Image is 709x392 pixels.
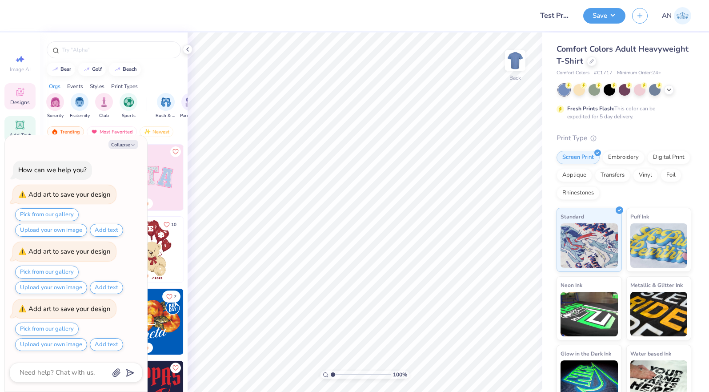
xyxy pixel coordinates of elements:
img: Ashley Nguyen [674,7,691,24]
img: e74243e0-e378-47aa-a400-bc6bcb25063a [183,217,249,283]
button: Save [583,8,625,24]
img: Newest.gif [144,129,151,135]
input: Untitled Design [533,7,577,24]
div: How can we help you? [18,166,87,174]
button: golf [78,63,106,76]
img: Parent's Weekend Image [185,97,196,107]
img: Sports Image [124,97,134,107]
div: Events [67,82,83,90]
button: Add text [90,281,123,294]
div: Rhinestones [557,186,600,200]
button: Add text [90,338,123,351]
div: Orgs [49,82,60,90]
img: 9980f5e8-e6a1-4b4a-8839-2b0e9349023c [118,145,184,210]
img: Standard [561,223,618,268]
span: Puff Ink [630,212,649,221]
div: bear [60,67,71,72]
span: Minimum Order: 24 + [617,69,661,77]
img: 587403a7-0594-4a7f-b2bd-0ca67a3ff8dd [118,217,184,283]
span: Club [99,113,109,119]
img: 5ee11766-d822-42f5-ad4e-763472bf8dcf [183,145,249,210]
span: Comfort Colors [557,69,589,77]
span: Glow in the Dark Ink [561,349,611,358]
span: Metallic & Glitter Ink [630,280,683,290]
span: Standard [561,212,584,221]
img: Sorority Image [50,97,60,107]
button: filter button [95,93,113,119]
img: 8659caeb-cee5-4a4c-bd29-52ea2f761d42 [118,289,184,355]
div: Foil [661,169,681,182]
input: Try "Alpha" [61,45,175,54]
span: 10 [171,222,176,227]
strong: Fresh Prints Flash: [567,105,614,112]
button: bear [47,63,75,76]
button: filter button [156,93,176,119]
button: Upload your own image [15,281,87,294]
div: filter for Rush & Bid [156,93,176,119]
img: trend_line.gif [83,67,90,72]
img: Club Image [99,97,109,107]
div: Styles [90,82,104,90]
div: Transfers [595,169,630,182]
div: golf [92,67,102,72]
div: Embroidery [602,151,645,164]
div: filter for Fraternity [70,93,90,119]
img: most_fav.gif [91,129,98,135]
img: f22b6edb-555b-47a9-89ed-0dd391bfae4f [183,289,249,355]
span: 7 [174,295,176,299]
div: filter for Sports [120,93,137,119]
div: Most Favorited [87,126,137,137]
button: Add text [90,224,123,237]
button: filter button [70,93,90,119]
button: Pick from our gallery [15,266,79,279]
div: filter for Club [95,93,113,119]
img: trend_line.gif [52,67,59,72]
div: beach [123,67,137,72]
span: Sports [122,113,136,119]
span: 100 % [393,371,407,379]
img: Rush & Bid Image [161,97,171,107]
span: Water based Ink [630,349,671,358]
div: Trending [47,126,84,137]
a: AN [662,7,691,24]
span: Sorority [47,113,64,119]
button: filter button [120,93,137,119]
div: Back [509,74,521,82]
button: filter button [180,93,200,119]
span: Rush & Bid [156,113,176,119]
div: Digital Print [647,151,690,164]
button: Like [162,291,180,303]
div: Vinyl [633,169,658,182]
button: Collapse [108,140,138,149]
div: filter for Sorority [46,93,64,119]
span: Image AI [10,66,31,73]
div: Add art to save your design [28,304,111,313]
button: Like [160,218,180,230]
span: Fraternity [70,113,90,119]
button: Like [170,146,181,157]
div: Applique [557,169,592,182]
span: Add Text [9,132,31,139]
button: beach [109,63,141,76]
span: Neon Ink [561,280,582,290]
div: This color can be expedited for 5 day delivery. [567,105,677,121]
button: Like [170,363,181,373]
button: Upload your own image [15,338,87,351]
div: Print Type [557,133,691,143]
img: trend_line.gif [114,67,121,72]
div: Screen Print [557,151,600,164]
div: filter for Parent's Weekend [180,93,200,119]
div: Print Types [111,82,138,90]
button: Upload your own image [15,224,87,237]
span: AN [662,11,672,21]
img: Back [506,52,524,69]
img: Fraternity Image [75,97,84,107]
span: # C1717 [594,69,613,77]
img: Neon Ink [561,292,618,336]
span: Designs [10,99,30,106]
button: Pick from our gallery [15,208,79,221]
div: Newest [140,126,173,137]
img: trending.gif [51,129,58,135]
button: Pick from our gallery [15,323,79,335]
button: filter button [46,93,64,119]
